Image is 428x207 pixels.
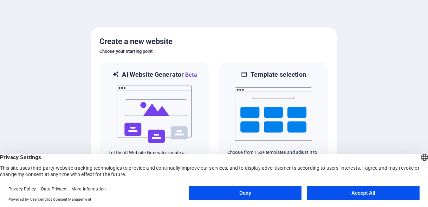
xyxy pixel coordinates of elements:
a: Close modal [128,2,141,13]
strong: built with elements [37,102,81,108]
h6: Template selection [251,70,306,79]
span: Every page is that can be grouped and nested with container elements. The symbol in the upper-lef... [7,102,126,139]
h5: Create a new website [99,36,329,47]
img: ai [116,79,193,150]
h6: Choose your starting point [99,47,329,56]
p: Let the AI Website Generator create a website based on your input. [109,150,201,162]
p: Choose from 150+ templates and adjust it to you needs. [227,149,319,162]
h6: AI Website Generator [122,70,197,79]
div: Template selectionChoose from 150+ templates and adjust it to you needs. [218,61,329,171]
span: Beta [184,71,197,78]
div: AI Website GeneratorBetaaiLet the AI Website Generator create a website based on your input. [99,61,210,171]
